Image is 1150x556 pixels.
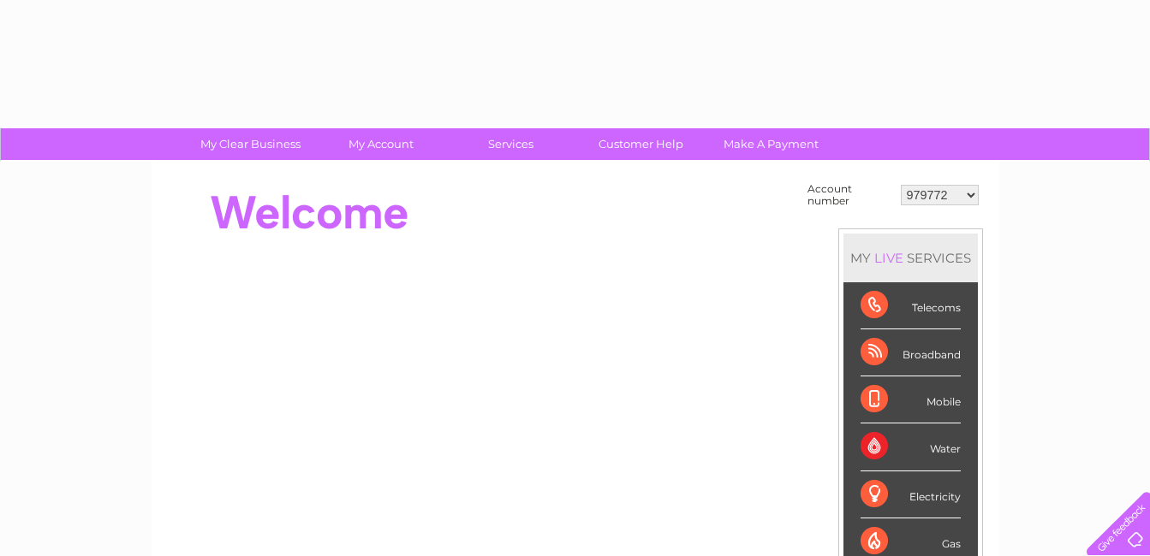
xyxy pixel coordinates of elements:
a: Customer Help [570,128,712,160]
div: Water [861,423,961,470]
div: MY SERVICES [843,234,978,282]
a: Make A Payment [700,128,842,160]
a: Services [440,128,581,160]
div: Mobile [861,376,961,423]
a: My Account [310,128,451,160]
div: Electricity [861,471,961,518]
a: My Clear Business [180,128,321,160]
div: Telecoms [861,282,961,329]
td: Account number [803,179,897,211]
div: Broadband [861,329,961,376]
div: LIVE [871,250,907,266]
